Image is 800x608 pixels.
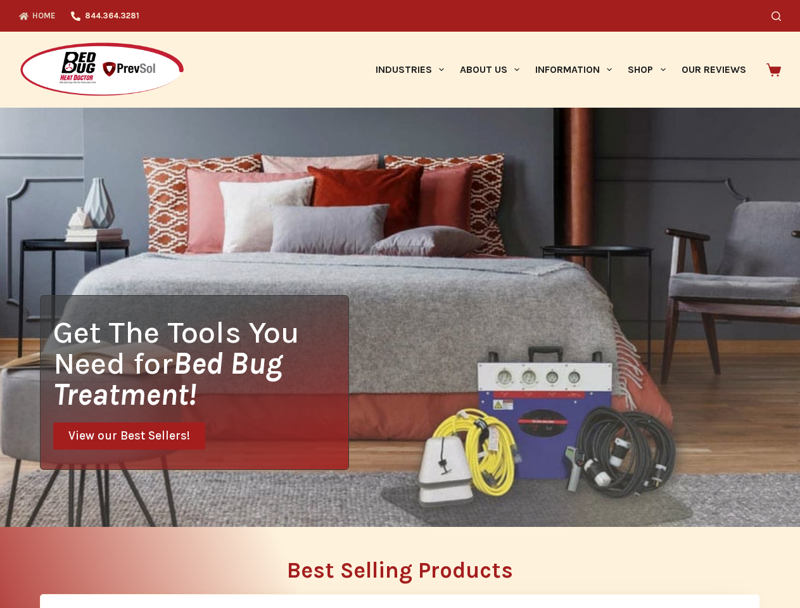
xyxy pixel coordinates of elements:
a: Industries [367,32,452,108]
span: View our Best Sellers! [68,430,190,442]
a: About Us [452,32,527,108]
i: Bed Bug Treatment! [53,345,283,412]
img: Prevsol/Bed Bug Heat Doctor [19,42,185,98]
a: View our Best Sellers! [53,422,205,450]
nav: Primary [367,32,754,108]
button: Search [771,11,781,21]
a: Information [528,32,620,108]
h2: Best Selling Products [40,559,760,581]
a: Shop [620,32,673,108]
h1: Get The Tools You Need for [53,317,348,410]
a: Our Reviews [673,32,754,108]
